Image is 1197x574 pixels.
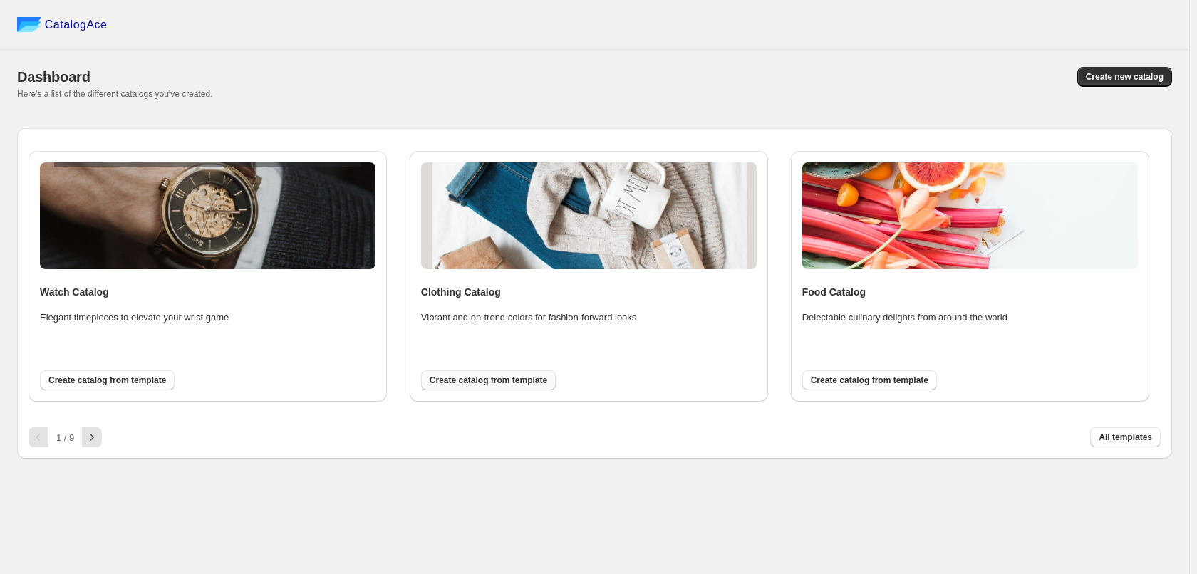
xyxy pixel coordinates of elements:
h4: Watch Catalog [40,285,375,299]
span: Create catalog from template [48,375,166,386]
img: food [802,162,1138,269]
button: Create catalog from template [40,370,175,390]
button: Create catalog from template [421,370,556,390]
span: Create new catalog [1086,71,1164,83]
span: CatalogAce [45,18,108,32]
span: All templates [1099,432,1152,443]
span: 1 / 9 [56,432,74,443]
img: watch [40,162,375,269]
h4: Food Catalog [802,285,1138,299]
span: Create catalog from template [811,375,928,386]
p: Delectable culinary delights from around the world [802,311,1030,325]
span: Here's a list of the different catalogs you've created. [17,89,213,99]
span: Create catalog from template [430,375,547,386]
h4: Clothing Catalog [421,285,757,299]
img: clothing [421,162,757,269]
button: Create catalog from template [802,370,937,390]
button: All templates [1090,427,1161,447]
p: Vibrant and on-trend colors for fashion-forward looks [421,311,649,325]
p: Elegant timepieces to elevate your wrist game [40,311,268,325]
span: Dashboard [17,69,90,85]
button: Create new catalog [1077,67,1172,87]
img: catalog ace [17,17,41,32]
